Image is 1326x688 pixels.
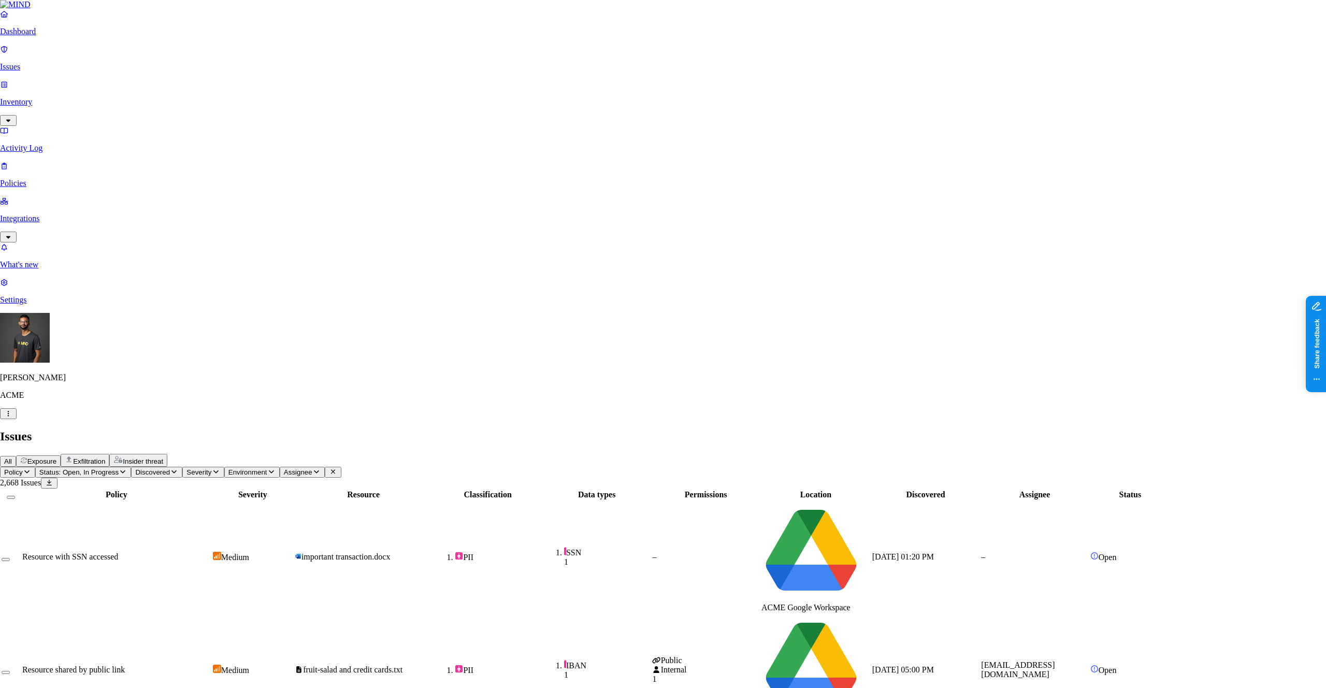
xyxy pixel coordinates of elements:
span: [DATE] 05:00 PM [872,665,934,674]
span: Severity [186,468,211,476]
button: Select row [2,558,10,561]
div: Severity [213,490,293,499]
div: Classification [434,490,541,499]
span: fruit-salad and credit cards.txt [303,665,402,674]
span: Open [1099,666,1117,675]
span: [EMAIL_ADDRESS][DOMAIN_NAME] [981,661,1055,679]
span: – [652,552,656,561]
div: Permissions [652,490,759,499]
button: Select all [7,496,15,499]
img: severity-medium [213,552,221,560]
div: 1 [564,557,651,567]
div: SSN [564,547,651,557]
div: Resource [295,490,433,499]
div: Status [1090,490,1170,499]
img: pii [455,552,463,560]
span: ACME Google Workspace [761,603,851,612]
div: Location [761,490,870,499]
div: IBAN [564,660,651,670]
img: microsoft-word [295,553,301,560]
span: Discovered [135,468,170,476]
button: Select row [2,671,10,674]
img: status-open [1090,552,1099,560]
span: – [981,552,985,561]
img: pii-line [564,547,566,555]
img: pii [455,665,463,673]
span: Environment [228,468,267,476]
span: Insider threat [123,457,163,465]
img: google-drive [761,501,861,601]
span: Open [1099,553,1117,562]
div: Assignee [981,490,1088,499]
div: 1 [652,675,759,684]
img: severity-medium [213,665,221,673]
div: Discovered [872,490,979,499]
span: Resource shared by public link [22,665,125,674]
span: Policy [4,468,23,476]
div: 1 [564,670,651,680]
div: PII [455,552,541,562]
span: Assignee [284,468,312,476]
span: Medium [221,666,249,675]
span: All [4,457,12,465]
span: [DATE] 01:20 PM [872,552,934,561]
span: Exposure [27,457,56,465]
div: Public [652,656,759,665]
div: Policy [22,490,211,499]
img: status-open [1090,665,1099,673]
span: Status: Open, In Progress [39,468,119,476]
div: PII [455,665,541,675]
span: important transaction.docx [301,552,391,561]
img: pii-line [564,660,566,668]
span: Resource with SSN accessed [22,552,118,561]
div: Data types [543,490,651,499]
span: Exfiltration [73,457,105,465]
div: Internal [652,665,759,675]
span: Medium [221,553,249,562]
